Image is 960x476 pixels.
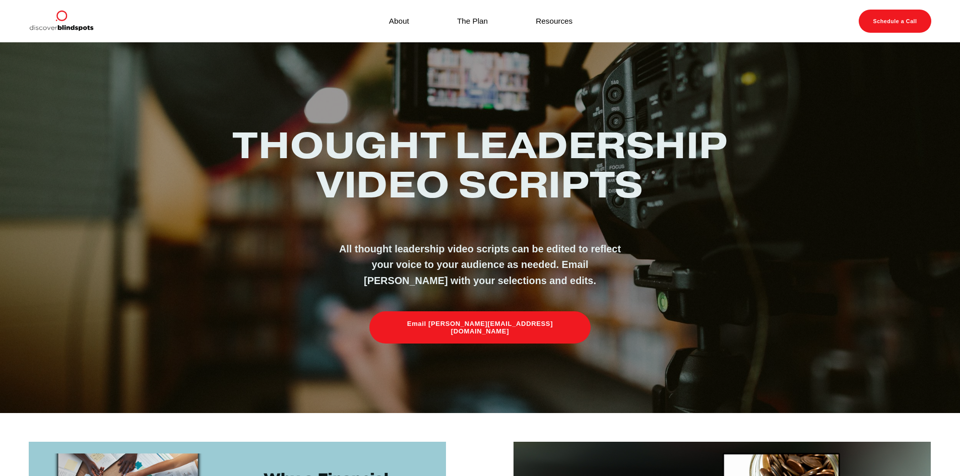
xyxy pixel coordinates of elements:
[218,126,742,205] h2: Thought Leadership Video Scripts
[859,10,931,33] a: Schedule a Call
[29,10,93,33] img: Discover Blind Spots
[339,243,624,287] strong: All thought leadership video scripts can be edited to reflect your voice to your audience as need...
[457,14,488,28] a: The Plan
[389,14,409,28] a: About
[369,311,591,344] a: Email [PERSON_NAME][EMAIL_ADDRESS][DOMAIN_NAME]
[536,14,572,28] a: Resources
